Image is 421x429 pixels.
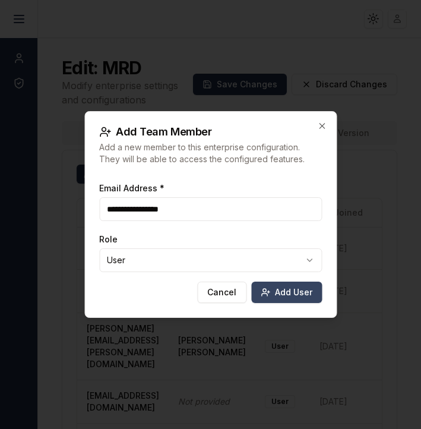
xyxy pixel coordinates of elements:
span: Add Team Member [116,127,211,137]
button: Add User [251,282,322,303]
button: Cancel [197,282,246,303]
p: Add a new member to this enterprise configuration. They will be able to access the configured fea... [99,141,322,165]
label: Role [99,235,322,244]
label: Email Address * [99,184,322,193]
